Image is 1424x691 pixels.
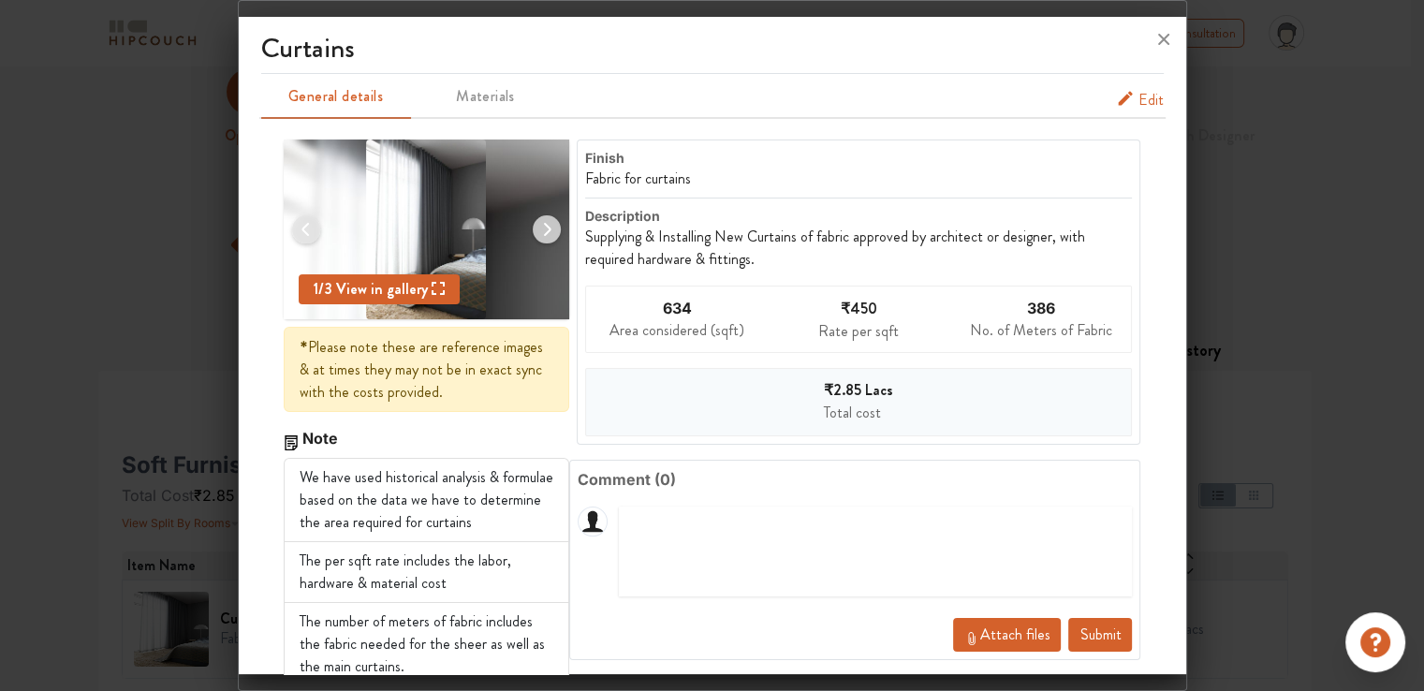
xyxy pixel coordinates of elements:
img: 0 [366,140,486,319]
div: Supplying & Installing New Curtains of fabric approved by architect or designer, with required ha... [585,226,1133,271]
div: No. of Meters of Fabric [969,319,1111,342]
span: Comment ( 0 ) [578,470,676,489]
button: Attach files [953,618,1061,652]
li: The number of meters of fabric includes the fabric needed for the sheer as well as the main curta... [284,603,569,686]
span: General details [263,83,409,110]
span: ₹450 [841,298,877,319]
li: The per sqft rate includes the labor, hardware & material cost [284,542,569,603]
span: Edit [1138,89,1164,111]
div: Area considered (sqft) [609,319,744,342]
div: Fabric for curtains [585,168,855,190]
span: ₹2.85 [824,379,861,401]
button: Edit [1116,89,1164,111]
img: arrow left [284,207,329,252]
div: 386 [1026,297,1054,319]
div: soft-furnishing info tabs [261,74,1164,119]
button: Submit [1068,618,1132,652]
div: Rate per sqft [818,320,899,343]
span: Lacs [865,379,893,401]
span: View in gallery [332,278,445,300]
span: Note [302,429,338,448]
li: We have used historical analysis & formulae based on the data we have to determine the area requi... [284,458,569,542]
span: Attach files [979,624,1050,645]
div: 634 [662,297,691,319]
span: 1 / 3 [314,278,332,300]
div: Total cost [824,402,893,424]
span: Please note these are reference images & at times they may not be in exact sync with the costs pr... [300,336,543,403]
span: Materials [413,83,559,110]
div: Finish [585,148,855,168]
div: Description [585,206,1133,226]
img: arrow left [524,207,569,252]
